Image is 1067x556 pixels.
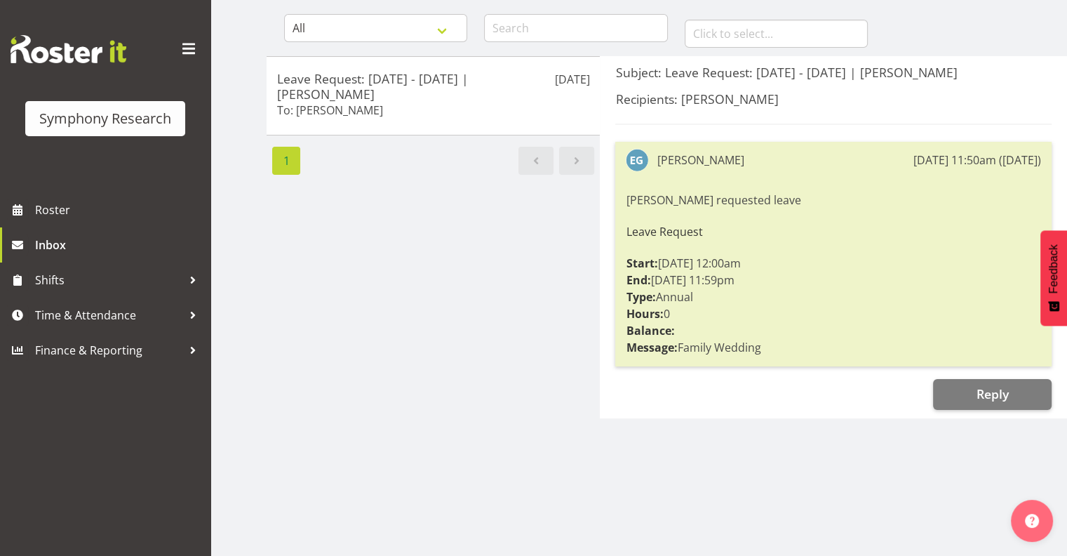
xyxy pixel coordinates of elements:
[626,323,674,338] strong: Balance:
[913,152,1041,168] div: [DATE] 11:50am ([DATE])
[976,385,1008,402] span: Reply
[626,225,1041,238] h6: Leave Request
[11,35,126,63] img: Rosterit website logo
[933,379,1052,410] button: Reply
[615,65,1052,80] h5: Subject: Leave Request: [DATE] - [DATE] | [PERSON_NAME]
[518,147,553,175] a: Previous page
[1025,514,1039,528] img: help-xxl-2.png
[1040,230,1067,326] button: Feedback - Show survey
[626,272,650,288] strong: End:
[35,305,182,326] span: Time & Attendance
[685,20,868,48] input: Click to select...
[277,103,383,117] h6: To: [PERSON_NAME]
[554,71,589,88] p: [DATE]
[626,340,677,355] strong: Message:
[626,306,663,322] strong: Hours:
[35,199,203,220] span: Roster
[1047,244,1060,293] span: Feedback
[559,147,594,175] a: Next page
[277,71,589,102] h5: Leave Request: [DATE] - [DATE] | [PERSON_NAME]
[35,340,182,361] span: Finance & Reporting
[484,14,667,42] input: Search
[626,188,1041,359] div: [PERSON_NAME] requested leave [DATE] 12:00am [DATE] 11:59pm Annual 0 Family Wedding
[626,149,648,171] img: evelyn-gray1866.jpg
[615,91,1052,107] h5: Recipients: [PERSON_NAME]
[35,234,203,256] span: Inbox
[626,289,655,305] strong: Type:
[35,270,182,291] span: Shifts
[626,256,657,271] strong: Start:
[657,152,744,168] div: [PERSON_NAME]
[39,108,171,129] div: Symphony Research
